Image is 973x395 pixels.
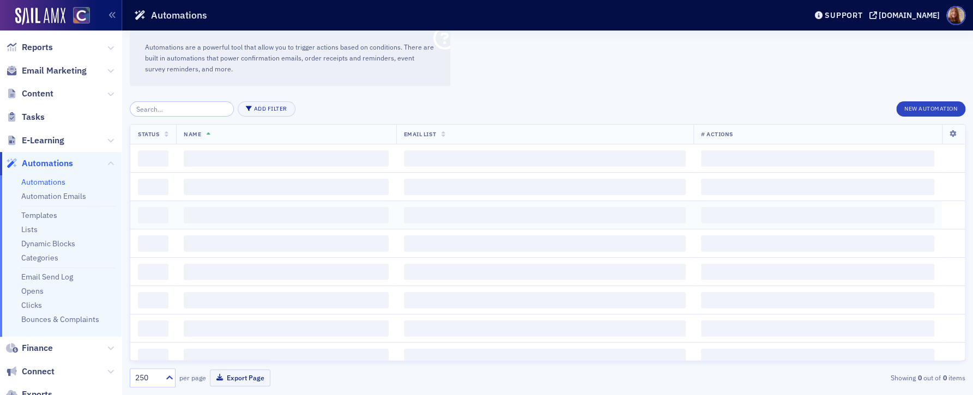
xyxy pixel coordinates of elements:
[145,42,435,75] p: Automations are a powerful tool that allow you to trigger actions based on conditions. There are ...
[404,264,686,280] span: ‌
[138,207,168,223] span: ‌
[138,179,168,195] span: ‌
[404,349,686,365] span: ‌
[22,342,53,354] span: Finance
[6,111,45,123] a: Tasks
[184,292,388,308] span: ‌
[184,150,388,167] span: ‌
[184,264,388,280] span: ‌
[179,373,206,382] label: per page
[22,41,53,53] span: Reports
[138,320,168,337] span: ‌
[896,103,965,113] a: New Automation
[701,320,934,337] span: ‌
[6,342,53,354] a: Finance
[130,101,234,117] input: Search…
[21,300,42,310] a: Clicks
[946,6,965,25] span: Profile
[404,207,686,223] span: ‌
[22,135,64,147] span: E-Learning
[701,235,934,252] span: ‌
[694,373,965,382] div: Showing out of items
[6,366,55,378] a: Connect
[869,11,944,19] button: [DOMAIN_NAME]
[184,320,388,337] span: ‌
[701,207,934,223] span: ‌
[21,191,86,201] a: Automation Emails
[184,179,388,195] span: ‌
[404,150,686,167] span: ‌
[15,8,65,25] img: SailAMX
[404,320,686,337] span: ‌
[22,111,45,123] span: Tasks
[701,179,934,195] span: ‌
[6,65,87,77] a: Email Marketing
[21,286,44,296] a: Opens
[184,207,388,223] span: ‌
[22,157,73,169] span: Automations
[238,101,295,117] button: Add Filter
[941,373,948,382] strong: 0
[65,7,90,26] a: View Homepage
[404,130,436,138] span: Email List
[6,88,53,100] a: Content
[404,235,686,252] span: ‌
[6,41,53,53] a: Reports
[138,349,168,365] span: ‌
[404,179,686,195] span: ‌
[701,150,934,167] span: ‌
[21,224,38,234] a: Lists
[151,9,207,22] h1: Automations
[879,10,940,20] div: [DOMAIN_NAME]
[138,235,168,252] span: ‌
[73,7,90,24] img: SailAMX
[701,130,733,138] span: # Actions
[184,349,388,365] span: ‌
[184,130,201,138] span: Name
[135,372,159,384] div: 250
[184,235,388,252] span: ‌
[701,264,934,280] span: ‌
[138,292,168,308] span: ‌
[916,373,923,382] strong: 0
[825,10,862,20] div: Support
[21,239,75,248] a: Dynamic Blocks
[138,264,168,280] span: ‌
[138,150,168,167] span: ‌
[22,65,87,77] span: Email Marketing
[404,292,686,308] span: ‌
[896,101,965,117] button: New Automation
[138,130,159,138] span: Status
[21,210,57,220] a: Templates
[6,135,64,147] a: E-Learning
[21,253,58,263] a: Categories
[22,88,53,100] span: Content
[21,272,73,282] a: Email Send Log
[21,314,99,324] a: Bounces & Complaints
[210,369,270,386] button: Export Page
[701,292,934,308] span: ‌
[22,366,55,378] span: Connect
[21,177,65,187] a: Automations
[6,157,73,169] a: Automations
[701,349,934,365] span: ‌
